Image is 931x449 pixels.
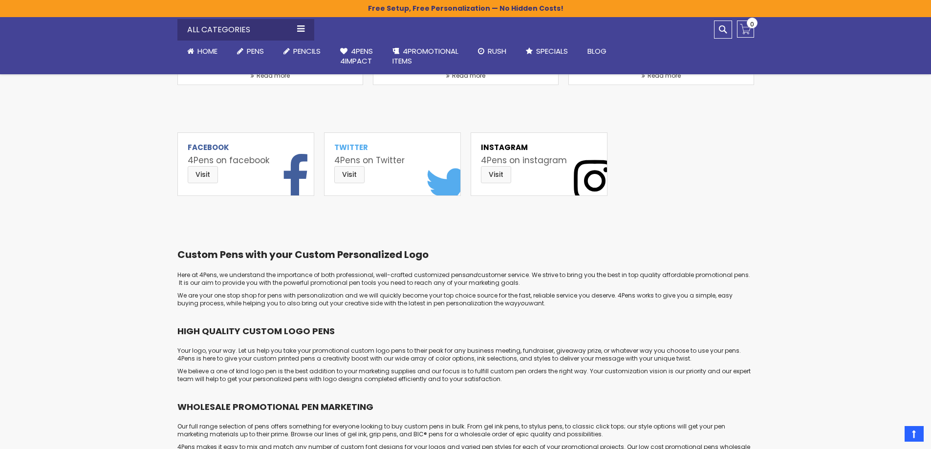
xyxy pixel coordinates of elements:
[293,46,321,56] span: Pencils
[177,367,754,383] p: We believe a one of kind logo pen is the best addition to your marketing supplies and our focus i...
[188,166,218,183] a: Visit
[518,299,529,307] em: you
[197,46,217,56] span: Home
[340,46,373,66] span: 4Pens 4impact
[446,72,485,80] a: Read more
[481,154,567,166] span: 4Pens on instagram
[489,170,503,179] span: Visit
[274,41,330,62] a: Pencils
[516,41,578,62] a: Specials
[247,46,264,56] span: Pens
[177,325,335,337] strong: HIGH QUALITY CUSTOM LOGO PENS
[177,271,754,287] p: Here at 4Pens, we understand the importance of both professional, well-crafted customized pens cu...
[392,46,458,66] span: 4PROMOTIONAL ITEMS
[177,347,754,363] p: Your logo, your way. Let us help you take your promotional custom logo pens to their peak for any...
[578,41,616,62] a: Blog
[481,166,511,183] a: Visit
[334,166,365,183] a: Visit
[383,41,468,72] a: 4PROMOTIONALITEMS
[334,154,405,166] span: 4Pens on Twitter
[257,71,290,80] span: Read more
[330,41,383,72] a: 4Pens4impact
[177,423,754,438] p: Our full range selection of pens offers something for everyone looking to buy custom pens in bulk...
[251,72,290,80] a: Read more
[334,142,368,152] span: Twitter
[195,170,210,179] span: Visit
[177,401,373,413] strong: WHOLESALE PROMOTIONAL PEN MARKETING
[481,142,528,152] span: Instagram
[905,426,924,442] a: Top
[452,71,485,80] span: Read more
[188,142,229,152] span: Facebook
[750,20,754,29] span: 0
[466,271,477,279] em: and
[642,72,681,80] a: Read more
[177,41,227,62] a: Home
[227,41,274,62] a: Pens
[468,41,516,62] a: Rush
[536,46,568,56] span: Specials
[587,46,606,56] span: Blog
[342,170,357,179] span: Visit
[177,248,429,261] strong: Custom Pens with your Custom Personalized Logo
[188,154,269,166] span: 4Pens on facebook
[648,71,681,80] span: Read more
[177,19,314,41] div: All Categories
[177,292,754,307] p: We are your one stop shop for pens with personalization and we will quickly become your top choic...
[488,46,506,56] span: Rush
[737,21,754,38] a: 0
